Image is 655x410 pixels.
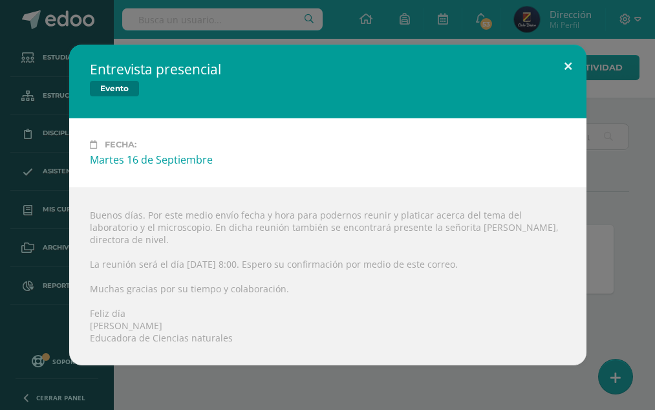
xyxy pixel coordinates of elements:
[69,188,586,365] div: Buenos días. Por este medio envío fecha y hora para podernos reunir y platicar acerca del tema de...
[90,81,139,96] span: Evento
[90,153,566,167] div: Martes 16 de Septiembre
[105,140,136,149] span: Fecha:
[550,45,586,89] button: Close (Esc)
[90,60,221,78] h2: Entrevista presencial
